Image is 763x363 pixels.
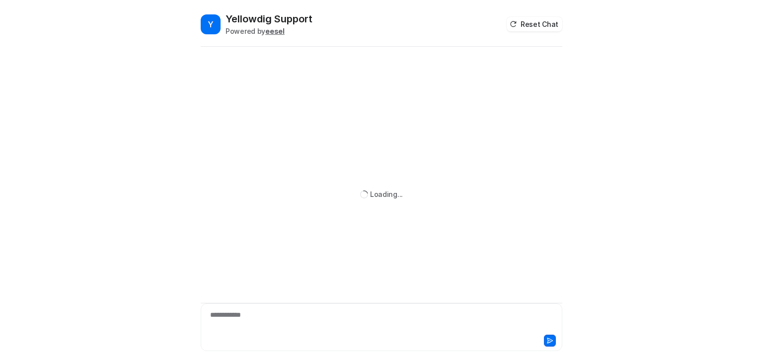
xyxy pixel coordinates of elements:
[226,12,312,26] h2: Yellowdig Support
[201,14,221,34] span: Y
[370,189,403,199] div: Loading...
[265,27,285,35] b: eesel
[226,26,312,36] div: Powered by
[507,17,562,31] button: Reset Chat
